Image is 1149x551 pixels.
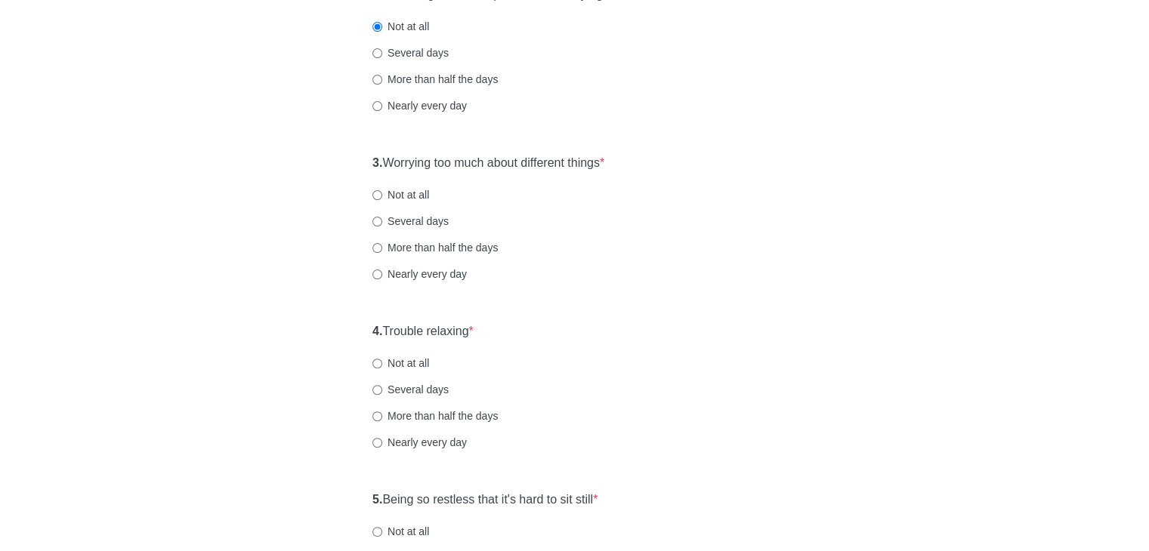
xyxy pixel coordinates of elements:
[372,48,382,58] input: Several days
[372,75,382,85] input: More than half the days
[372,240,498,255] label: More than half the days
[372,98,467,113] label: Nearly every day
[372,524,429,539] label: Not at all
[372,491,598,509] label: Being so restless that it's hard to sit still
[372,19,429,34] label: Not at all
[372,155,604,172] label: Worrying too much about different things
[372,243,382,253] input: More than half the days
[372,187,429,202] label: Not at all
[372,323,474,340] label: Trouble relaxing
[372,217,382,226] input: Several days
[372,22,382,32] input: Not at all
[372,101,382,111] input: Nearly every day
[372,385,382,395] input: Several days
[372,408,498,423] label: More than half the days
[372,359,382,368] input: Not at all
[372,325,382,337] strong: 4.
[372,214,449,229] label: Several days
[372,266,467,282] label: Nearly every day
[372,493,382,506] strong: 5.
[372,411,382,421] input: More than half the days
[372,269,382,279] input: Nearly every day
[372,72,498,87] label: More than half the days
[372,356,429,371] label: Not at all
[372,438,382,448] input: Nearly every day
[372,190,382,200] input: Not at all
[372,435,467,450] label: Nearly every day
[372,45,449,60] label: Several days
[372,156,382,169] strong: 3.
[372,527,382,537] input: Not at all
[372,382,449,397] label: Several days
